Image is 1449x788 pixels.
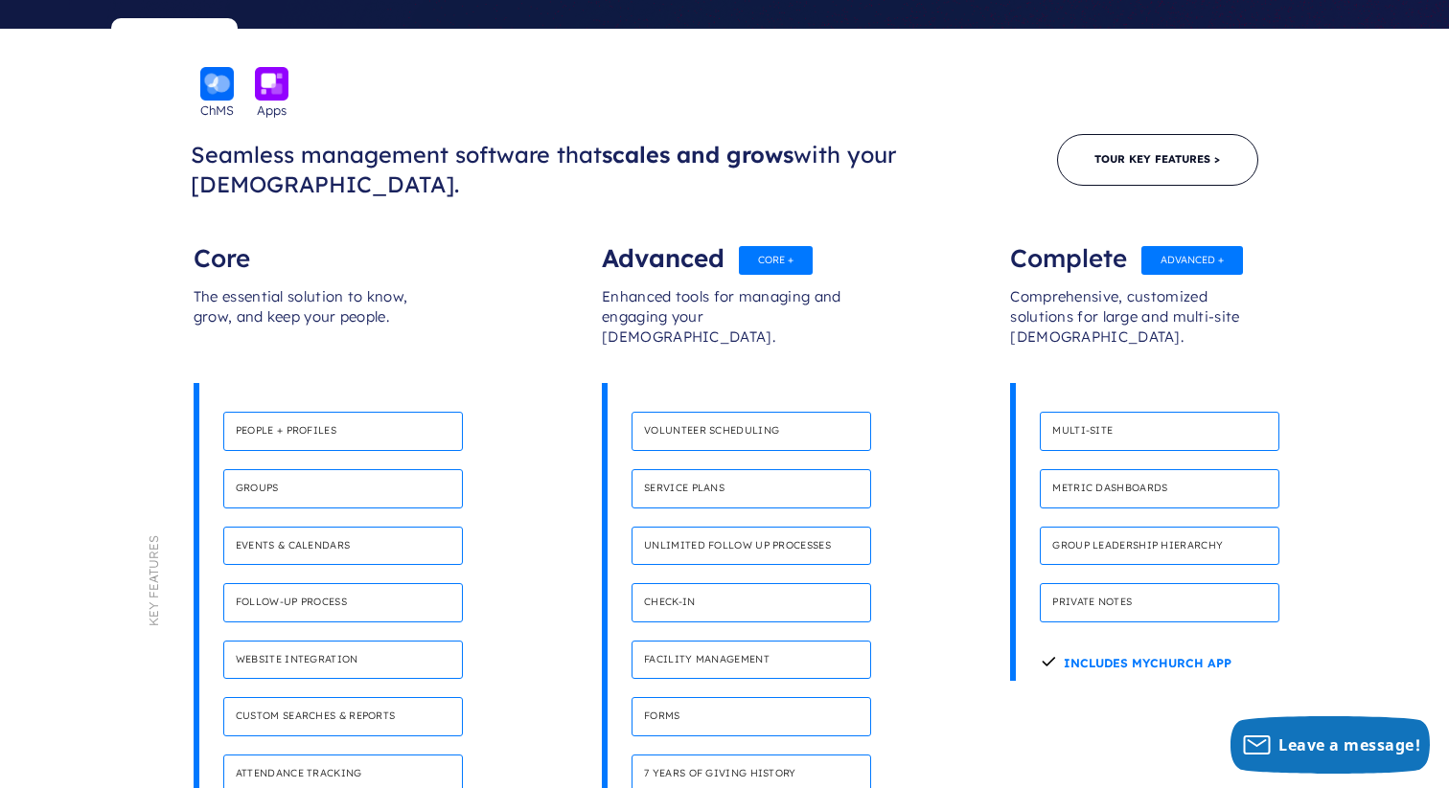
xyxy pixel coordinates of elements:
[200,101,234,120] span: ChMS
[1010,230,1255,268] div: Complete
[602,230,847,268] div: Advanced
[632,697,871,736] h4: Forms
[200,67,234,101] img: icon_chms-bckgrnd-600x600-1.png
[223,412,463,451] h4: People + Profiles
[255,67,288,101] img: icon_apps-bckgrnd-600x600-1.png
[1010,268,1255,383] div: Comprehensive, customized solutions for large and multi-site [DEMOGRAPHIC_DATA].
[223,469,463,508] h4: Groups
[1278,734,1420,755] span: Leave a message!
[1040,583,1279,622] h4: Private notes
[257,101,287,120] span: Apps
[602,141,793,169] span: scales and grows
[1040,412,1279,451] h4: Multi-site
[223,583,463,622] h4: Follow-up process
[602,268,847,383] div: Enhanced tools for managing and engaging your [DEMOGRAPHIC_DATA].
[1057,134,1258,185] a: Tour Key Features >
[1230,716,1430,774] button: Leave a message!
[632,469,871,508] h4: Service plans
[632,527,871,566] h4: Unlimited follow up processes
[194,230,439,268] div: Core
[191,141,1057,199] h3: Seamless management software that with your [DEMOGRAPHIC_DATA].
[1040,527,1279,566] h4: Group leadership hierarchy
[632,641,871,680] h4: Facility management
[1040,641,1231,681] h4: Includes Mychurch App
[194,268,439,383] div: The essential solution to know, grow, and keep your people.
[632,412,871,451] h4: Volunteer scheduling
[223,697,463,736] h4: Custom searches & reports
[223,527,463,566] h4: Events & calendars
[632,583,871,622] h4: Check-in
[223,641,463,680] h4: Website integration
[1040,469,1279,508] h4: Metric dashboards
